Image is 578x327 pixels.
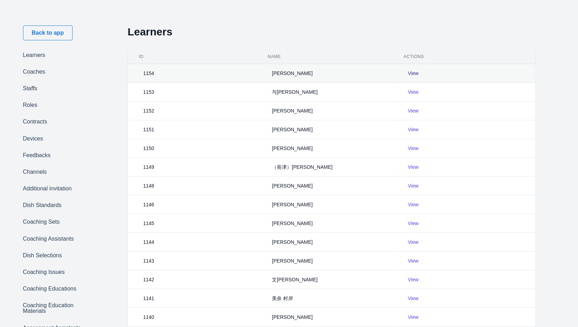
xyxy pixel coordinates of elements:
div: 1154 [139,70,159,77]
div: （長津）[PERSON_NAME] [268,163,337,171]
div: 美奈 村岸 [268,295,298,302]
a: View [408,239,419,245]
div: [PERSON_NAME] [268,145,317,152]
a: View [408,89,419,95]
a: View [408,70,419,76]
div: [PERSON_NAME] [268,220,317,227]
div: 1141 [139,295,159,302]
a: Coaching Educations [19,283,88,295]
a: View [408,314,419,320]
a: View [408,258,419,264]
div: 1150 [139,145,159,152]
div: 1145 [139,220,159,227]
a: Dish Selections [19,249,88,262]
div: 1153 [139,88,159,96]
div: 1140 [139,314,159,321]
div: [PERSON_NAME] [268,126,317,133]
a: Staffs [19,82,88,94]
a: Coaching Sets [19,216,88,228]
a: View [408,145,419,151]
a: Dish Standards [19,199,88,212]
a: View [408,277,419,282]
a: View [408,296,419,301]
a: Learners [19,49,88,61]
div: 1148 [139,182,159,189]
a: Additional invitation [19,183,88,195]
div: 1144 [139,239,159,246]
a: Coaches [19,65,88,78]
a: View [408,108,419,114]
div: [PERSON_NAME] [268,107,317,114]
div: 与[PERSON_NAME] [268,88,322,96]
a: View [408,220,419,226]
div: 1151 [139,126,159,133]
div: [PERSON_NAME] [268,201,317,208]
div: 1143 [139,257,159,264]
div: [PERSON_NAME] [268,257,317,264]
th: Name [264,50,400,64]
div: 文[PERSON_NAME] [268,276,322,283]
a: Contracts [19,116,88,128]
a: Coaching Assistants [19,233,88,245]
div: 1152 [139,107,159,114]
a: Devices [19,132,88,145]
a: View [408,127,419,132]
a: Coaching Issues [19,266,88,278]
a: View [408,202,419,207]
a: Channels [19,166,88,178]
a: Roles [19,99,88,111]
div: 1142 [139,276,159,283]
div: 1146 [139,201,159,208]
div: [PERSON_NAME] [268,182,317,189]
div: 1149 [139,163,159,171]
a: View [408,183,419,189]
div: [PERSON_NAME] [268,314,317,321]
a: Feedbacks [19,149,88,161]
th: ID [128,50,264,64]
a: Back to app [23,25,73,40]
a: View [408,164,419,170]
a: Coaching Education Materials [19,299,88,317]
th: Actions [400,50,536,64]
h2: Learners [128,25,536,38]
div: [PERSON_NAME] [268,239,317,246]
div: [PERSON_NAME] [268,70,317,77]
